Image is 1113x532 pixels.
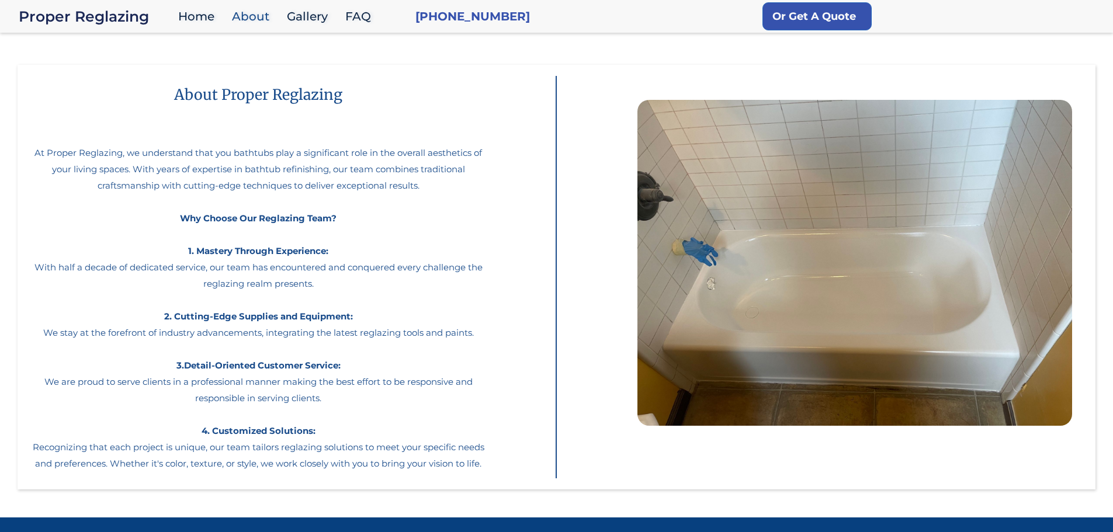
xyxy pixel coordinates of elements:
a: About [226,4,281,29]
p: At Proper Reglazing, we understand that you bathtubs play a significant role in the overall aesth... [29,121,487,472]
strong: 4. Customized Solutions: [202,425,315,436]
strong: 3. [176,360,184,371]
a: Or Get A Quote [762,2,872,30]
div: Proper Reglazing [19,8,172,25]
strong: Detail-Oriented Customer Service: [184,360,341,371]
strong: Why Choose Our Reglazing Team? 1. Mastery Through Experience: [180,213,337,256]
a: home [19,8,172,25]
a: FAQ [339,4,383,29]
strong: 2. Cutting-Edge Supplies and Equipment: [164,311,353,322]
a: Home [172,4,226,29]
h1: About Proper Reglazing [151,77,366,113]
a: Gallery [281,4,339,29]
a: [PHONE_NUMBER] [415,8,530,25]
